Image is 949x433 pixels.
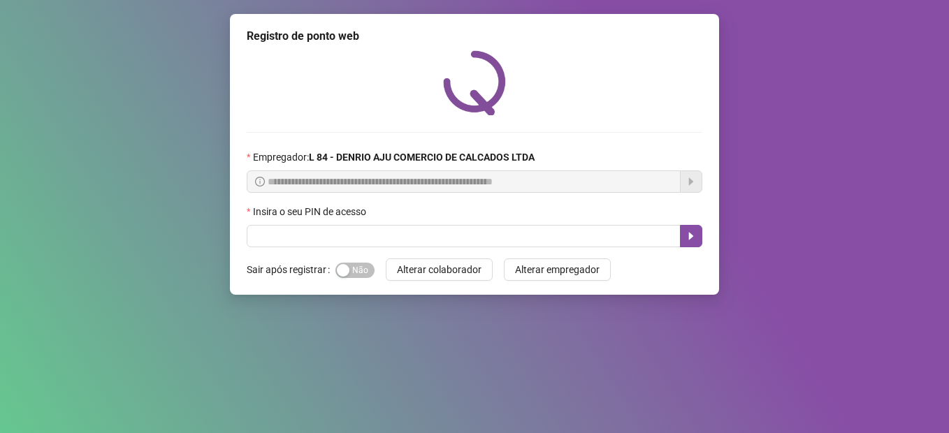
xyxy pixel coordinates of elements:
[253,149,535,165] span: Empregador :
[504,258,611,281] button: Alterar empregador
[515,262,600,277] span: Alterar empregador
[247,28,702,45] div: Registro de ponto web
[386,258,493,281] button: Alterar colaborador
[247,204,375,219] label: Insira o seu PIN de acesso
[686,230,697,242] span: caret-right
[443,50,506,115] img: QRPoint
[309,152,535,163] strong: L 84 - DENRIO AJU COMERCIO DE CALCADOS LTDA
[255,177,265,186] span: info-circle
[247,258,335,281] label: Sair após registrar
[397,262,481,277] span: Alterar colaborador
